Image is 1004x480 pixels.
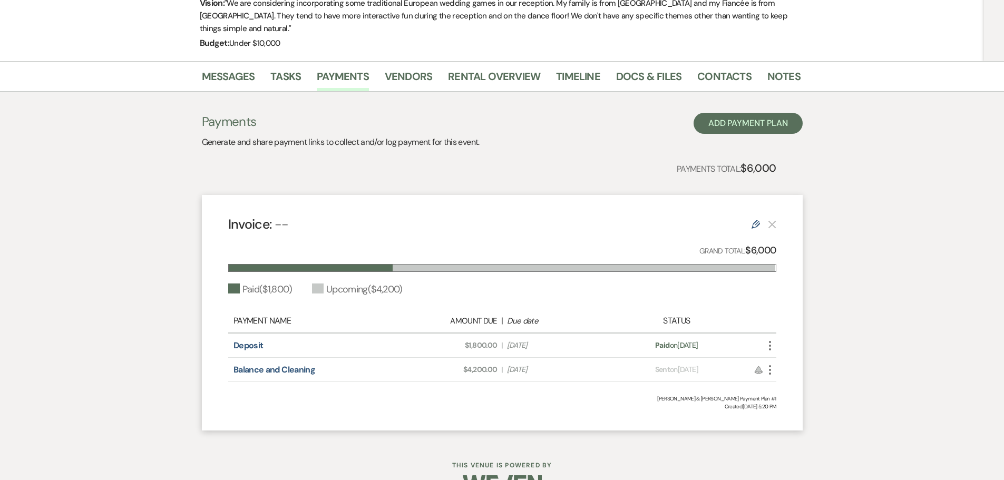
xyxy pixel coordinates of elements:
[694,113,803,134] button: Add Payment Plan
[200,37,230,48] span: Budget:
[202,68,255,91] a: Messages
[507,315,604,327] div: Due date
[609,340,744,351] div: on [DATE]
[228,403,776,410] span: Created: [DATE] 5:20 PM
[275,215,289,233] span: --
[395,315,610,327] div: |
[448,68,540,91] a: Rental Overview
[501,364,502,375] span: |
[655,340,669,350] span: Paid
[507,364,604,375] span: [DATE]
[609,315,744,327] div: Status
[270,68,301,91] a: Tasks
[228,282,292,297] div: Paid ( $1,800 )
[312,282,403,297] div: Upcoming ( $4,200 )
[745,244,776,257] strong: $6,000
[768,220,776,229] button: This payment plan cannot be deleted because it contains links that have been paid through Weven’s...
[228,395,776,403] div: [PERSON_NAME] & [PERSON_NAME] Payment Plan #1
[501,340,502,351] span: |
[616,68,681,91] a: Docs & Files
[609,364,744,375] div: on [DATE]
[400,315,497,327] div: Amount Due
[655,365,670,374] span: Sent
[400,340,497,351] span: $1,800.00
[740,161,776,175] strong: $6,000
[385,68,432,91] a: Vendors
[233,364,315,375] a: Balance and Cleaning
[697,68,752,91] a: Contacts
[507,340,604,351] span: [DATE]
[228,215,289,233] h4: Invoice:
[767,68,801,91] a: Notes
[400,364,497,375] span: $4,200.00
[233,340,264,351] a: Deposit
[202,113,480,131] h3: Payments
[229,38,280,48] span: Under $10,000
[699,243,776,258] p: Grand Total:
[202,135,480,149] p: Generate and share payment links to collect and/or log payment for this event.
[317,68,369,91] a: Payments
[233,315,395,327] div: Payment Name
[677,160,776,177] p: Payments Total:
[556,68,600,91] a: Timeline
